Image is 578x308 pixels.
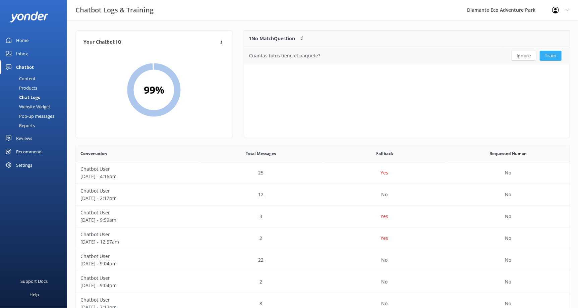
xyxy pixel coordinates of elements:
[21,274,48,288] div: Support Docs
[16,47,28,60] div: Inbox
[4,121,67,130] a: Reports
[4,121,35,130] div: Reports
[4,83,67,93] a: Products
[258,191,264,198] p: 12
[10,11,49,22] img: yonder-white-logo.png
[80,209,194,216] p: Chatbot User
[505,213,511,220] p: No
[249,52,320,59] div: Cuantas fotos tiene el paquete?
[75,227,570,249] div: row
[75,249,570,271] div: row
[80,150,107,157] span: Conversation
[16,132,32,145] div: Reviews
[83,39,218,46] h4: Your Chatbot IQ
[505,278,511,286] p: No
[80,260,194,267] p: [DATE] - 9:04pm
[259,300,262,307] p: 8
[259,213,262,220] p: 3
[249,35,295,42] p: 1 No Match Question
[505,300,511,307] p: No
[4,74,67,83] a: Content
[80,274,194,282] p: Chatbot User
[4,74,36,83] div: Content
[80,195,194,202] p: [DATE] - 2:17pm
[258,169,264,176] p: 25
[540,51,562,61] button: Train
[258,256,264,264] p: 22
[246,150,276,157] span: Total Messages
[4,111,54,121] div: Pop-up messages
[75,5,154,15] h3: Chatbot Logs & Training
[4,93,40,102] div: Chat Logs
[244,47,570,64] div: row
[4,102,50,111] div: Website Widget
[80,253,194,260] p: Chatbot User
[505,235,511,242] p: No
[381,213,388,220] p: Yes
[80,187,194,195] p: Chatbot User
[505,256,511,264] p: No
[75,271,570,293] div: row
[4,93,67,102] a: Chat Logs
[80,231,194,238] p: Chatbot User
[244,47,570,64] div: grid
[381,235,388,242] p: Yes
[80,173,194,180] p: [DATE] - 4:16pm
[75,206,570,227] div: row
[381,278,388,286] p: No
[80,282,194,289] p: [DATE] - 9:04pm
[4,102,67,111] a: Website Widget
[80,165,194,173] p: Chatbot User
[75,162,570,184] div: row
[381,300,388,307] p: No
[75,184,570,206] div: row
[16,34,28,47] div: Home
[16,60,34,74] div: Chatbot
[4,83,37,93] div: Products
[511,51,536,61] button: Ignore
[381,191,388,198] p: No
[80,296,194,304] p: Chatbot User
[80,216,194,224] p: [DATE] - 9:59am
[381,169,388,176] p: Yes
[144,82,164,98] h2: 99 %
[259,235,262,242] p: 2
[505,169,511,176] p: No
[4,111,67,121] a: Pop-up messages
[505,191,511,198] p: No
[30,288,39,301] div: Help
[80,238,194,246] p: [DATE] - 12:57am
[16,158,32,172] div: Settings
[376,150,393,157] span: Fallback
[489,150,527,157] span: Requested Human
[259,278,262,286] p: 2
[381,256,388,264] p: No
[16,145,42,158] div: Recommend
